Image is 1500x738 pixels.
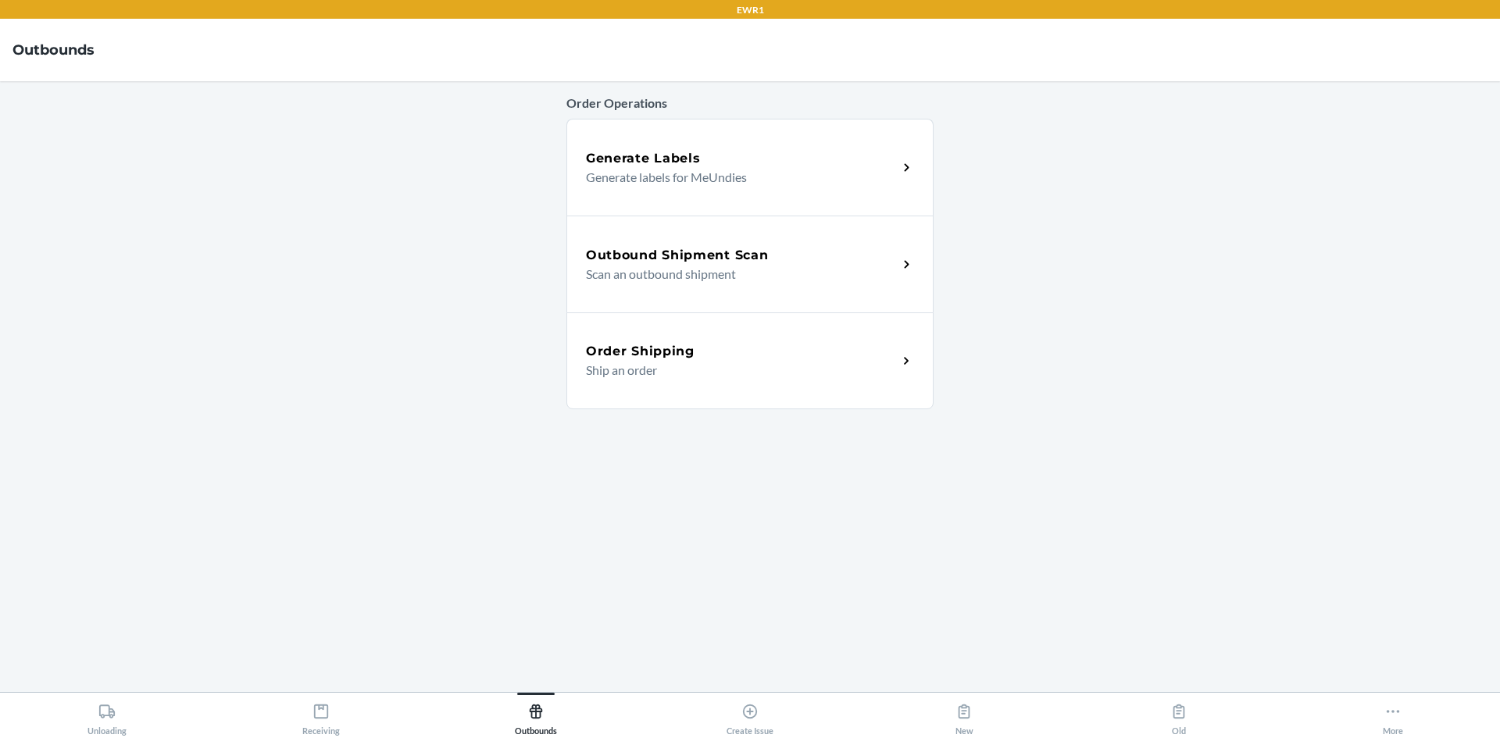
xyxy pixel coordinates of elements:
div: Unloading [87,697,127,736]
button: More [1286,693,1500,736]
a: Order ShippingShip an order [566,312,934,409]
p: Order Operations [566,94,934,112]
div: Old [1170,697,1187,736]
p: Scan an outbound shipment [586,265,885,283]
h5: Order Shipping [586,342,695,361]
div: New [955,697,973,736]
div: Receiving [302,697,340,736]
a: Outbound Shipment ScanScan an outbound shipment [566,216,934,312]
button: Receiving [214,693,428,736]
button: Outbounds [429,693,643,736]
p: Generate labels for MeUndies [586,168,885,187]
button: Old [1071,693,1285,736]
button: New [857,693,1071,736]
h5: Generate Labels [586,149,701,168]
h4: Outbounds [12,40,95,60]
p: Ship an order [586,361,885,380]
button: Create Issue [643,693,857,736]
div: More [1383,697,1403,736]
div: Outbounds [515,697,557,736]
div: Create Issue [727,697,773,736]
a: Generate LabelsGenerate labels for MeUndies [566,119,934,216]
p: EWR1 [737,3,764,17]
h5: Outbound Shipment Scan [586,246,768,265]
